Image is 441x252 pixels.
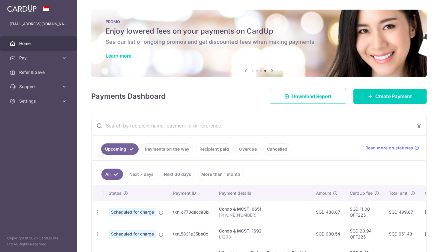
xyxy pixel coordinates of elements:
[19,84,59,90] span: Support
[219,228,306,234] div: Condo & MCST. 1692
[109,208,156,216] span: Scheduled for charge
[168,185,214,201] th: Payment ID
[160,169,195,180] a: Next 30 days
[168,223,214,245] td: txn_5831e35be0d
[316,190,331,196] span: Amount
[345,223,384,245] td: SGD 20.94 OFF225
[109,190,121,196] span: Status
[19,55,59,61] span: Pay
[125,169,157,180] a: Next 7 days
[106,53,131,59] a: Learn more
[389,190,409,196] span: Total amt.
[365,145,413,151] span: Read more on statuses
[375,93,412,100] span: Create Payment
[384,223,420,245] td: SGD 951.48
[219,234,306,240] p: L1203
[311,223,345,245] td: SGD 930.54
[219,206,306,212] div: Condo & MCST. 0651
[168,201,214,223] td: txn_c773dacca8b
[263,143,291,155] a: Cancelled
[10,21,67,27] p: [EMAIL_ADDRESS][DOMAIN_NAME]
[106,26,412,36] h5: Enjoy lowered fees on your payments on CardUp
[91,10,427,77] img: Latest Promos banner
[101,169,123,180] a: All
[7,5,37,12] img: CardUp
[365,145,419,151] a: Read more on statuses
[19,69,59,75] span: Refer & Save
[106,19,412,24] p: PROMO
[311,201,345,223] td: SGD 488.87
[235,143,261,155] a: Overdue
[197,169,244,180] a: More than 1 month
[101,143,139,155] a: Upcoming
[350,190,373,196] span: CardUp fee
[141,143,193,155] a: Payments on the way
[353,89,427,104] a: Create Payment
[214,185,311,201] th: Payment details
[19,98,59,104] span: Settings
[106,38,412,46] h6: See our list of ongoing promos and get discounted fees when making payments
[402,234,435,249] iframe: Opens a widget where you can find more information
[91,91,166,102] h4: Payments Dashboard
[219,212,306,218] p: [PHONE_NUMBER]
[384,201,420,223] td: SGD 499.87
[292,93,331,100] span: Download Report
[270,89,346,104] a: Download Report
[91,116,412,135] input: Search by recipient name, payment id or reference
[109,230,156,238] span: Scheduled for charge
[196,143,233,155] a: Recipient paid
[345,201,384,223] td: SGD 11.00 OFF225
[19,40,59,46] span: Home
